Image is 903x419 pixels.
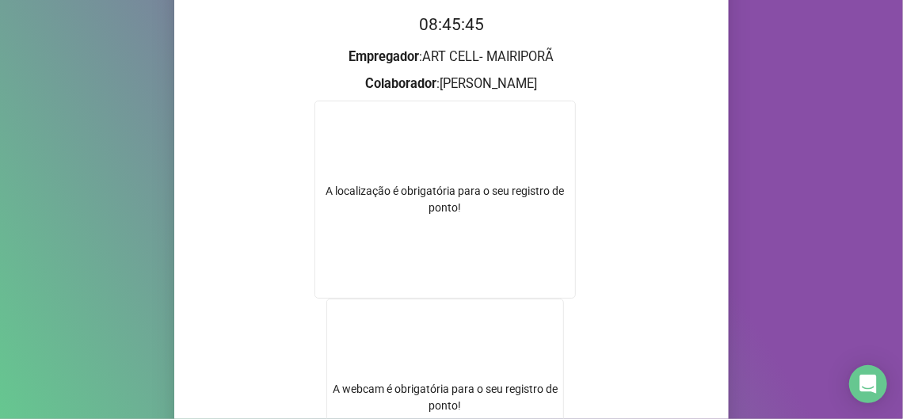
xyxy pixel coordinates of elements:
h3: : ART CELL- MAIRIPORÃ [193,47,710,67]
strong: Empregador [349,49,420,64]
strong: Colaborador [366,76,437,91]
time: 08:45:45 [419,15,484,34]
div: A localização é obrigatória para o seu registro de ponto! [315,183,575,216]
h3: : [PERSON_NAME] [193,74,710,94]
div: Open Intercom Messenger [849,365,887,403]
